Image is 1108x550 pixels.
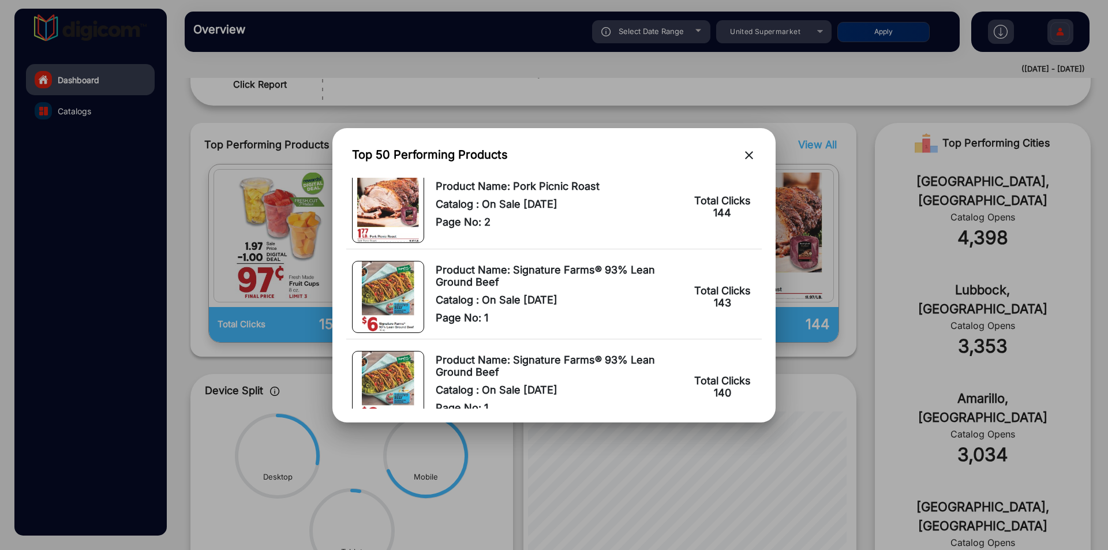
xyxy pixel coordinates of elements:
[436,264,680,288] span: Product Name: Signature Farms® 93% Lean Ground Beef
[436,312,680,324] span: Page No: 1
[436,216,680,228] span: Page No: 2
[714,387,731,399] span: 140
[436,294,680,306] span: Catalog : On Sale [DATE]
[694,375,751,387] span: Total Clicks
[436,402,680,414] span: Page No: 1
[742,148,756,162] mat-icon: close
[694,194,751,207] span: Total Clicks
[694,285,751,297] span: Total Clicks
[362,351,414,422] img: Product Image
[714,297,731,309] span: 143
[357,171,419,242] img: Product Image
[436,180,680,192] span: Product Name: Pork Picnic Roast
[713,207,731,219] span: 144
[436,198,680,210] span: Catalog : On Sale [DATE]
[352,148,508,162] h3: Top 50 Performing Products
[362,261,414,332] img: Product Image
[436,384,680,396] span: Catalog : On Sale [DATE]
[436,354,680,378] span: Product Name: Signature Farms® 93% Lean Ground Beef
